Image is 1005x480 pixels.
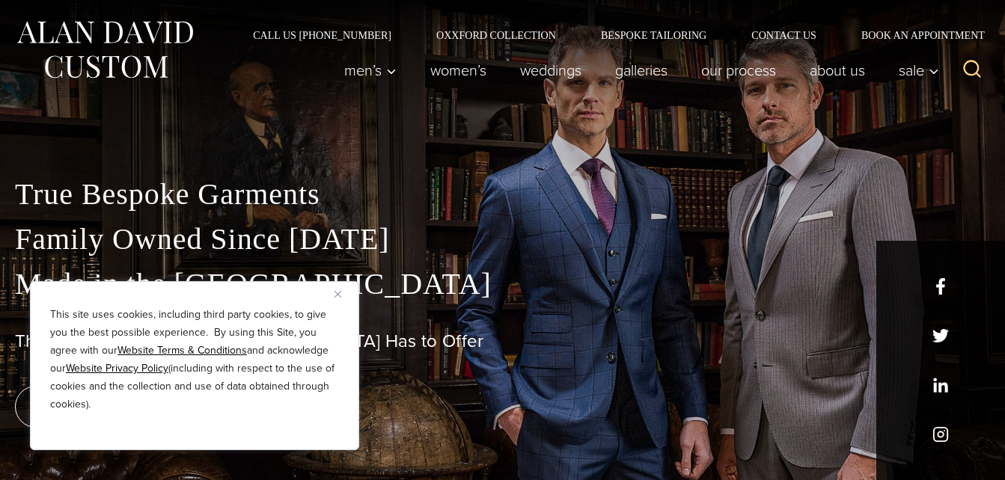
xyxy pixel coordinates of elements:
nav: Secondary Navigation [230,30,990,40]
p: This site uses cookies, including third party cookies, to give you the best possible experience. ... [50,306,339,413]
a: book an appointment [15,386,224,428]
img: Alan David Custom [15,16,195,83]
a: Oxxford Collection [414,30,578,40]
a: weddings [504,55,599,85]
p: True Bespoke Garments Family Owned Since [DATE] Made in the [GEOGRAPHIC_DATA] [15,172,990,307]
a: Book an Appointment [839,30,990,40]
nav: Primary Navigation [328,55,947,85]
a: Galleries [599,55,685,85]
a: Website Terms & Conditions [117,342,247,358]
a: Contact Us [729,30,839,40]
a: Website Privacy Policy [66,360,168,376]
a: Women’s [414,55,504,85]
a: Bespoke Tailoring [578,30,729,40]
span: Sale [899,63,939,78]
button: View Search Form [954,52,990,88]
button: Close [335,285,352,303]
a: About Us [793,55,882,85]
img: Close [335,291,341,298]
a: Call Us [PHONE_NUMBER] [230,30,414,40]
span: Men’s [344,63,397,78]
h1: The Best Custom Suits [GEOGRAPHIC_DATA] Has to Offer [15,330,990,352]
a: Our Process [685,55,793,85]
